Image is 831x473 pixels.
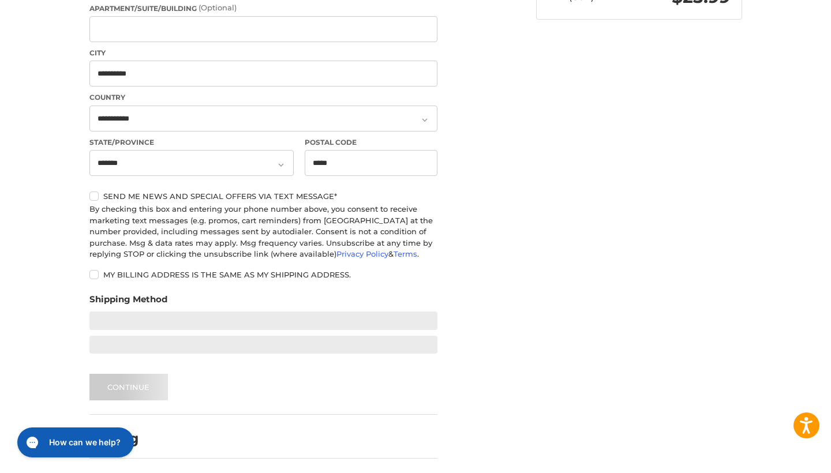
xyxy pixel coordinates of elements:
[736,442,831,473] iframe: Google Customer Reviews
[12,423,137,461] iframe: Gorgias live chat messenger
[89,204,437,260] div: By checking this box and entering your phone number above, you consent to receive marketing text ...
[89,92,437,103] label: Country
[89,293,167,311] legend: Shipping Method
[89,137,294,148] label: State/Province
[89,2,437,14] label: Apartment/Suite/Building
[394,249,417,258] a: Terms
[89,48,437,58] label: City
[305,137,437,148] label: Postal Code
[336,249,388,258] a: Privacy Policy
[89,192,437,201] label: Send me news and special offers via text message*
[89,374,168,400] button: Continue
[89,270,437,279] label: My billing address is the same as my shipping address.
[199,3,237,12] small: (Optional)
